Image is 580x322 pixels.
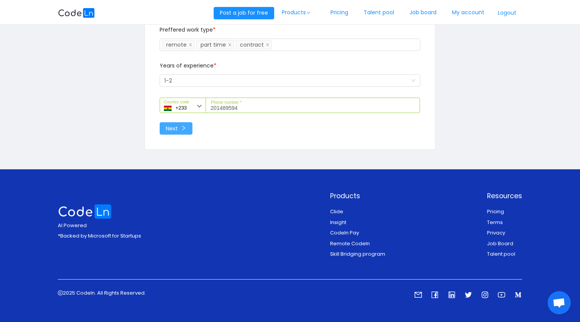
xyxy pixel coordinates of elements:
i: icon: medium [514,291,522,298]
p: 2025 Codeln. All Rights Reserved. [58,289,146,297]
button: Post a job for free [214,7,274,19]
i: icon: instagram [481,291,489,298]
label: Phone number * [211,99,242,106]
a: Job Board [487,240,513,247]
a: Remote Codeln [330,240,370,247]
a: icon: instagram [481,292,489,300]
input: Country code [160,98,206,113]
button: Nexticon: right [160,122,192,135]
img: logobg.f302741d.svg [58,8,95,18]
i: icon: close [266,43,270,47]
i: icon: down [411,78,416,84]
a: Clide [330,208,343,215]
a: icon: facebook [431,292,438,300]
li: part time [196,40,234,49]
a: icon: medium [514,292,522,300]
span: AI Powered [58,222,87,229]
li: remote [162,40,195,49]
i: icon: down [306,11,311,15]
i: icon: linkedin [448,291,455,298]
a: Insight [330,219,346,226]
li: contract [236,40,272,49]
i: icon: twitter [465,291,472,298]
div: part time [201,40,226,49]
i: icon: facebook [431,291,438,298]
input: Phone number * [206,98,420,113]
a: Talent pool [487,250,515,258]
div: remote [166,40,187,49]
button: Logout [492,7,522,19]
img: logo [58,204,112,219]
i: icon: mail [415,291,422,298]
div: contract [240,40,264,49]
a: Pricing [487,208,504,215]
div: Open chat [548,291,571,314]
i: icon: close [189,43,192,47]
a: icon: twitter [465,292,472,300]
i: icon: close [228,43,232,47]
a: Codeln Pay [330,229,359,236]
a: icon: youtube [498,292,505,300]
div: 1-2 [164,75,172,86]
a: Privacy [487,229,505,236]
a: Skill Bridging program [330,250,385,258]
a: icon: linkedin [448,292,455,300]
a: icon: mail [415,292,422,300]
p: Resources [487,191,522,201]
p: *Backed by Microsoft for Startups [58,232,141,240]
a: Post a job for free [214,9,274,17]
p: Products [330,191,385,201]
span: Years of experience [160,62,216,69]
span: Preffered work type [160,26,216,34]
i: icon: copyright [58,290,63,295]
a: Terms [487,219,503,226]
i: icon: youtube [498,291,505,298]
label: Country code [164,99,189,105]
